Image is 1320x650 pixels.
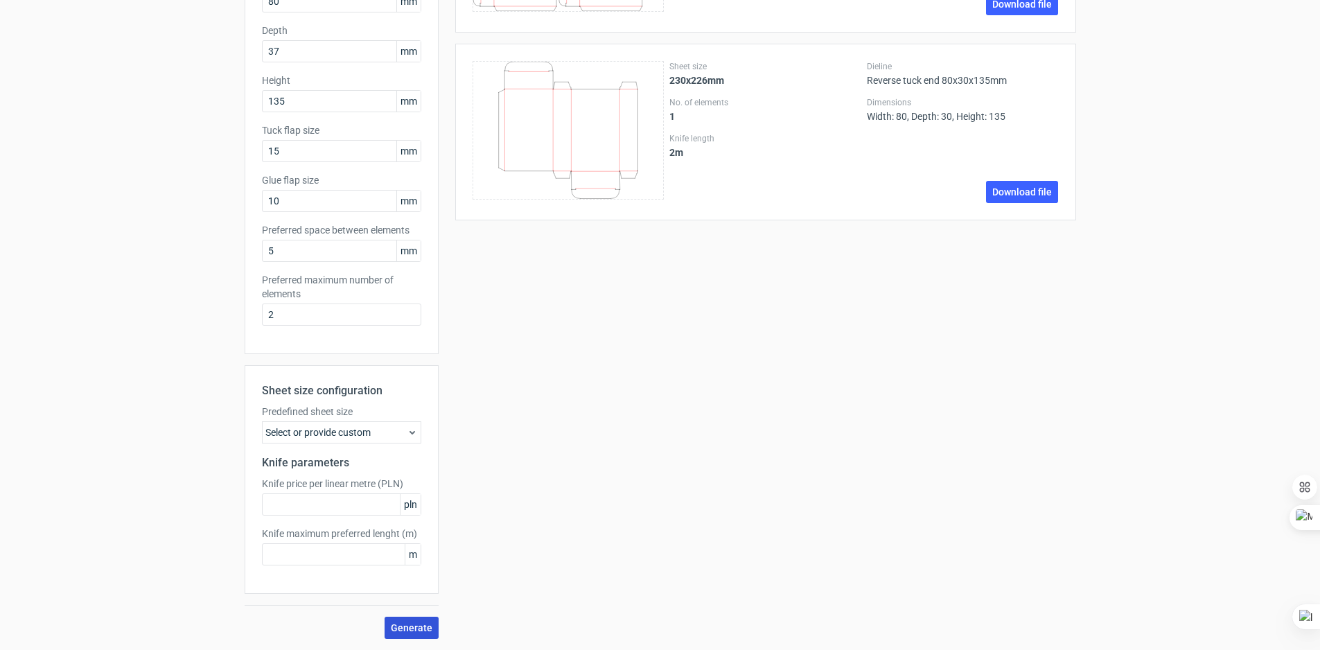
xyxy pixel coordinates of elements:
label: Preferred space between elements [262,223,421,237]
label: Depth [262,24,421,37]
label: Knife price per linear metre (PLN) [262,477,421,491]
label: Tuck flap size [262,123,421,137]
div: Width: 80, Depth: 30, Height: 135 [867,97,1059,122]
label: Knife length [669,133,861,144]
h2: Knife parameters [262,455,421,471]
label: Sheet size [669,61,861,72]
strong: 230x226mm [669,75,724,86]
div: Reverse tuck end 80x30x135mm [867,61,1059,86]
span: mm [396,41,421,62]
div: Select or provide custom [262,421,421,443]
a: Download file [986,181,1058,203]
label: Glue flap size [262,173,421,187]
label: Dimensions [867,97,1059,108]
strong: 1 [669,111,675,122]
label: Predefined sheet size [262,405,421,419]
span: mm [396,191,421,211]
label: Knife maximum preferred lenght (m) [262,527,421,541]
span: mm [396,91,421,112]
span: mm [396,141,421,161]
label: No. of elements [669,97,861,108]
span: pln [400,494,421,515]
label: Preferred maximum number of elements [262,273,421,301]
label: Height [262,73,421,87]
span: mm [396,240,421,261]
button: Generate [385,617,439,639]
strong: 2 m [669,147,683,158]
span: m [405,544,421,565]
span: Generate [391,623,432,633]
h2: Sheet size configuration [262,383,421,399]
label: Dieline [867,61,1059,72]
